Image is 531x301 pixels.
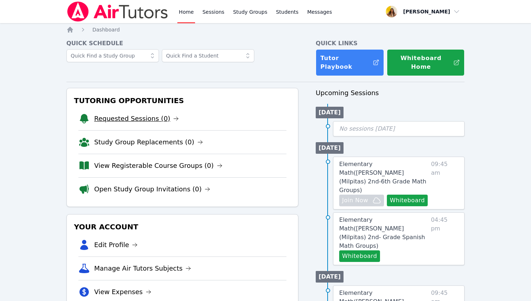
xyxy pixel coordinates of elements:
[339,250,380,262] button: Whiteboard
[66,1,169,22] img: Air Tutors
[94,161,223,171] a: View Registerable Course Groups (0)
[316,107,344,118] li: [DATE]
[339,216,428,250] a: Elementary Math([PERSON_NAME] (Milpitas) 2nd- Grade Spanish Math Groups)
[66,39,298,48] h4: Quick Schedule
[94,240,138,250] a: Edit Profile
[66,26,465,33] nav: Breadcrumb
[94,184,211,194] a: Open Study Group Invitations (0)
[316,39,465,48] h4: Quick Links
[387,195,428,206] button: Whiteboard
[316,88,465,98] h3: Upcoming Sessions
[92,27,120,33] span: Dashboard
[94,287,151,297] a: View Expenses
[66,49,159,62] input: Quick Find a Study Group
[316,49,384,76] a: Tutor Playbook
[316,271,344,283] li: [DATE]
[339,160,428,195] a: Elementary Math([PERSON_NAME] (Milpitas) 2nd-6th Grade Math Groups)
[162,49,254,62] input: Quick Find a Student
[431,160,458,206] span: 09:45 am
[387,49,465,76] button: Whiteboard Home
[92,26,120,33] a: Dashboard
[339,216,425,249] span: Elementary Math ( [PERSON_NAME] (Milpitas) 2nd- Grade Spanish Math Groups )
[94,137,203,147] a: Study Group Replacements (0)
[342,196,368,205] span: Join Now
[94,114,179,124] a: Requested Sessions (0)
[73,94,292,107] h3: Tutoring Opportunities
[339,195,384,206] button: Join Now
[339,125,395,132] span: No sessions [DATE]
[431,216,458,262] span: 04:45 pm
[94,263,191,274] a: Manage Air Tutors Subjects
[73,220,292,233] h3: Your Account
[307,8,332,16] span: Messages
[316,142,344,154] li: [DATE]
[339,161,426,194] span: Elementary Math ( [PERSON_NAME] (Milpitas) 2nd-6th Grade Math Groups )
